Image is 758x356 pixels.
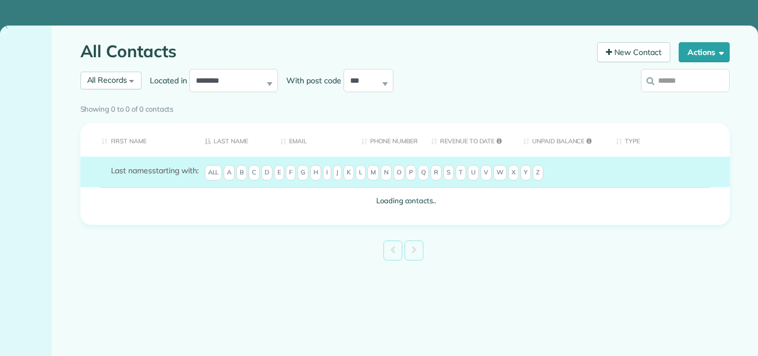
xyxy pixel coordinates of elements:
[80,99,730,115] div: Showing 0 to 0 of 0 contacts
[142,75,189,86] label: Located in
[367,165,379,180] span: M
[521,165,531,180] span: Y
[343,165,354,180] span: K
[224,165,235,180] span: A
[236,165,247,180] span: B
[261,165,272,180] span: D
[80,123,197,157] th: First Name: activate to sort column ascending
[249,165,260,180] span: C
[515,123,608,157] th: Unpaid Balance: activate to sort column ascending
[456,165,466,180] span: T
[423,123,515,157] th: Revenue to Date: activate to sort column ascending
[80,42,589,61] h1: All Contacts
[418,165,429,180] span: Q
[297,165,309,180] span: G
[381,165,392,180] span: N
[196,123,272,157] th: Last Name: activate to sort column descending
[493,165,507,180] span: W
[111,166,153,176] span: Last names
[393,165,405,180] span: O
[323,165,331,180] span: I
[80,187,730,214] td: Loading contacts..
[356,165,366,180] span: L
[87,75,128,85] span: All Records
[286,165,296,180] span: F
[111,165,199,176] label: starting with:
[310,165,321,180] span: H
[205,165,223,180] span: All
[533,165,543,180] span: Z
[353,123,423,157] th: Phone number: activate to sort column ascending
[679,42,730,62] button: Actions
[443,165,454,180] span: S
[608,123,730,157] th: Type: activate to sort column ascending
[406,165,416,180] span: P
[508,165,519,180] span: X
[333,165,342,180] span: J
[481,165,492,180] span: V
[278,75,343,86] label: With post code
[597,42,670,62] a: New Contact
[431,165,442,180] span: R
[272,123,353,157] th: Email: activate to sort column ascending
[274,165,284,180] span: E
[468,165,479,180] span: U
